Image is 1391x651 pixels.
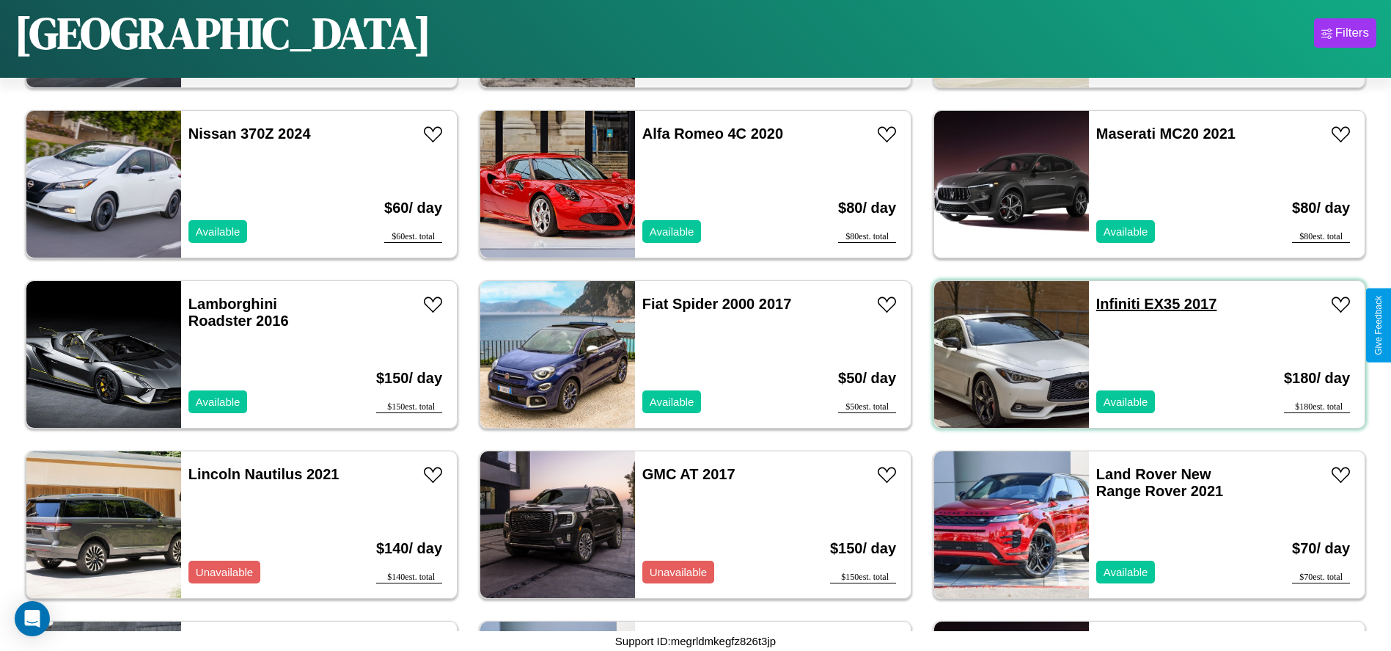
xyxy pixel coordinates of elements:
[615,631,776,651] p: Support ID: megrldmkegfz826t3jp
[15,3,431,63] h1: [GEOGRAPHIC_DATA]
[642,296,791,312] a: Fiat Spider 2000 2017
[384,185,442,231] h3: $ 60 / day
[196,222,241,241] p: Available
[838,231,896,243] div: $ 80 est. total
[1096,296,1217,312] a: Infiniti EX35 2017
[376,525,442,572] h3: $ 140 / day
[650,392,694,412] p: Available
[1292,525,1350,572] h3: $ 70 / day
[1284,355,1350,401] h3: $ 180 / day
[838,355,896,401] h3: $ 50 / day
[1292,185,1350,231] h3: $ 80 / day
[642,126,783,142] a: Alfa Romeo 4C 2020
[188,466,340,482] a: Lincoln Nautilus 2021
[1292,572,1350,583] div: $ 70 est. total
[830,572,896,583] div: $ 150 est. total
[838,185,896,231] h3: $ 80 / day
[1104,222,1148,241] p: Available
[188,296,289,329] a: Lamborghini Roadster 2016
[188,126,311,142] a: Nissan 370Z 2024
[650,222,694,241] p: Available
[1096,126,1236,142] a: Maserati MC20 2021
[376,355,442,401] h3: $ 150 / day
[650,562,707,582] p: Unavailable
[642,466,735,482] a: GMC AT 2017
[1104,562,1148,582] p: Available
[384,231,442,243] div: $ 60 est. total
[1292,231,1350,243] div: $ 80 est. total
[1314,18,1376,48] button: Filters
[376,572,442,583] div: $ 140 est. total
[830,525,896,572] h3: $ 150 / day
[196,392,241,412] p: Available
[1373,296,1384,355] div: Give Feedback
[15,601,50,636] div: Open Intercom Messenger
[1284,401,1350,413] div: $ 180 est. total
[1335,26,1369,40] div: Filters
[1104,392,1148,412] p: Available
[1096,466,1223,499] a: Land Rover New Range Rover 2021
[838,401,896,413] div: $ 50 est. total
[196,562,253,582] p: Unavailable
[376,401,442,413] div: $ 150 est. total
